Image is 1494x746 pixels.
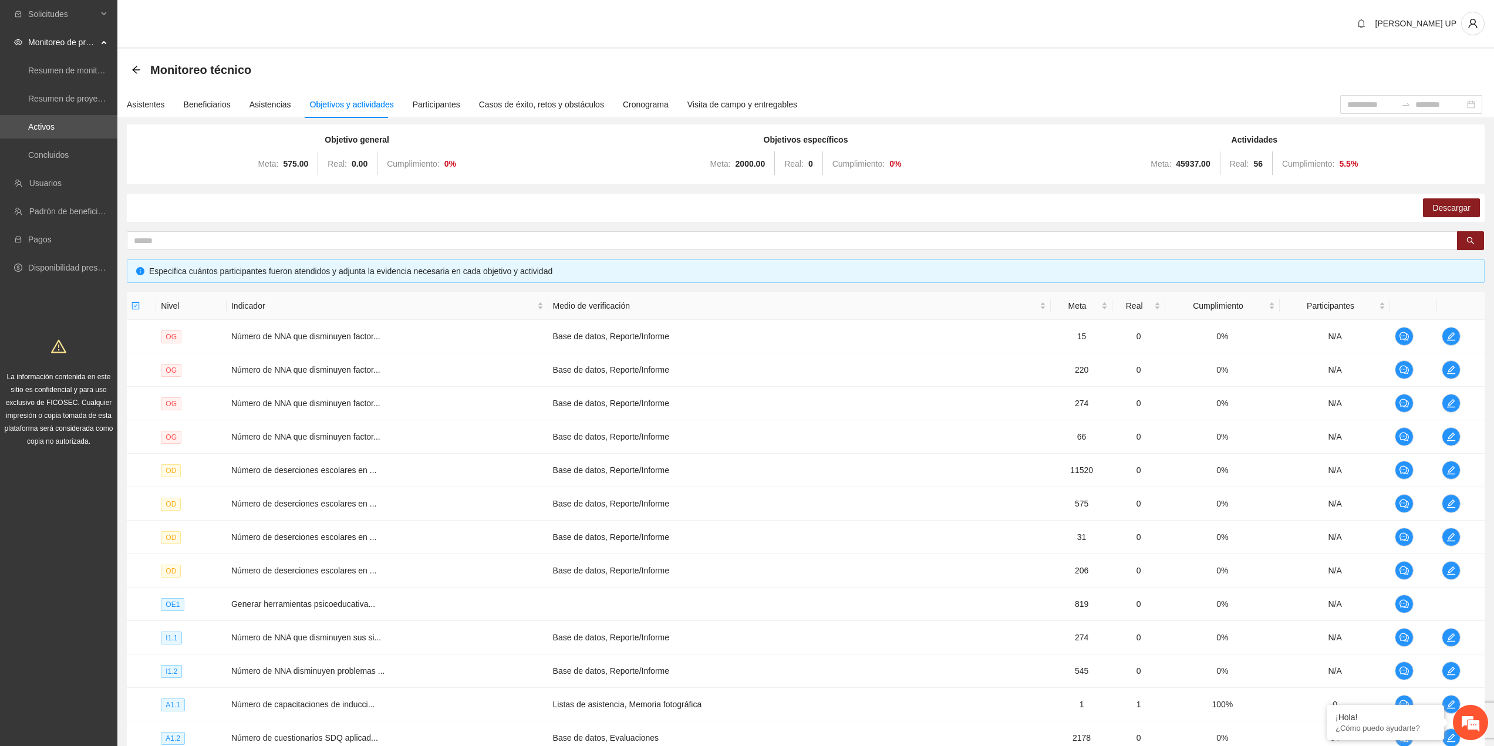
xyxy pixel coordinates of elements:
[28,122,55,131] a: Activos
[1442,327,1461,346] button: edit
[548,454,1051,487] td: Base de datos, Reporte/Informe
[161,565,181,578] span: OD
[1112,521,1165,554] td: 0
[161,464,181,477] span: OD
[28,235,52,244] a: Pagos
[161,665,182,678] span: I1.2
[1284,299,1377,312] span: Participantes
[1165,588,1280,621] td: 0%
[14,10,22,18] span: inbox
[1112,554,1165,588] td: 0
[1170,299,1267,312] span: Cumplimiento
[1280,292,1390,320] th: Participantes
[1253,159,1263,168] strong: 56
[1051,621,1112,654] td: 274
[1165,454,1280,487] td: 0%
[1051,554,1112,588] td: 206
[127,98,165,111] div: Asistentes
[1442,465,1460,475] span: edit
[1442,461,1461,480] button: edit
[310,98,394,111] div: Objetivos y actividades
[548,353,1051,387] td: Base de datos, Reporte/Informe
[231,399,380,408] span: Número de NNA que disminuyen factor...
[1051,588,1112,621] td: 819
[1055,299,1098,312] span: Meta
[1352,14,1371,33] button: bell
[548,621,1051,654] td: Base de datos, Reporte/Informe
[231,332,380,341] span: Número de NNA que disminuyen factor...
[1051,688,1112,721] td: 1
[184,98,231,111] div: Beneficiarios
[149,265,1475,278] div: Especifica cuántos participantes fueron atendidos y adjunta la evidencia necesaria en cada objeti...
[1165,320,1280,353] td: 0%
[548,387,1051,420] td: Base de datos, Reporte/Informe
[156,292,227,320] th: Nivel
[1165,621,1280,654] td: 0%
[623,98,669,111] div: Cronograma
[1395,528,1414,546] button: comment
[231,566,376,575] span: Número de deserciones escolares en ...
[1165,387,1280,420] td: 0%
[1442,427,1461,446] button: edit
[1112,688,1165,721] td: 1
[548,320,1051,353] td: Base de datos, Reporte/Informe
[1112,454,1165,487] td: 0
[1375,19,1456,28] span: [PERSON_NAME] UP
[1442,394,1461,413] button: edit
[1442,628,1461,647] button: edit
[1051,420,1112,454] td: 66
[1466,237,1475,246] span: search
[1442,700,1460,709] span: edit
[1280,654,1390,688] td: N/A
[548,654,1051,688] td: Base de datos, Reporte/Informe
[1165,487,1280,521] td: 0%
[548,521,1051,554] td: Base de datos, Reporte/Informe
[161,732,185,745] span: A1.2
[28,150,69,160] a: Concluidos
[161,330,181,343] span: OG
[1051,387,1112,420] td: 274
[784,159,804,168] span: Real:
[1395,494,1414,513] button: comment
[29,178,62,188] a: Usuarios
[328,159,347,168] span: Real:
[1112,487,1165,521] td: 0
[1051,353,1112,387] td: 220
[1336,724,1435,733] p: ¿Cómo puedo ayudarte?
[1280,387,1390,420] td: N/A
[1395,427,1414,446] button: comment
[1151,159,1171,168] span: Meta:
[1442,695,1461,714] button: edit
[325,135,389,144] strong: Objetivo general
[231,733,378,742] span: Número de cuestionarios SDQ aplicad...
[1112,387,1165,420] td: 0
[1401,100,1411,109] span: to
[1176,159,1210,168] strong: 45937.00
[832,159,885,168] span: Cumplimiento:
[131,65,141,75] div: Back
[1280,420,1390,454] td: N/A
[231,633,381,642] span: Número de NNA que disminuyen sus si...
[1112,353,1165,387] td: 0
[1442,399,1460,408] span: edit
[131,302,140,310] span: check-square
[1353,19,1370,28] span: bell
[1442,360,1461,379] button: edit
[1395,661,1414,680] button: comment
[28,2,97,26] span: Solicitudes
[1280,688,1390,721] td: 0
[1442,332,1460,341] span: edit
[161,498,181,511] span: OD
[444,159,456,168] strong: 0 %
[28,66,114,75] a: Resumen de monitoreo
[1165,521,1280,554] td: 0%
[1461,12,1485,35] button: user
[231,365,380,374] span: Número de NNA que disminuyen factor...
[1395,628,1414,647] button: comment
[479,98,604,111] div: Casos de éxito, retos y obstáculos
[283,159,308,168] strong: 575.00
[548,292,1051,320] th: Medio de verificación
[1112,292,1165,320] th: Real
[14,38,22,46] span: eye
[131,65,141,75] span: arrow-left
